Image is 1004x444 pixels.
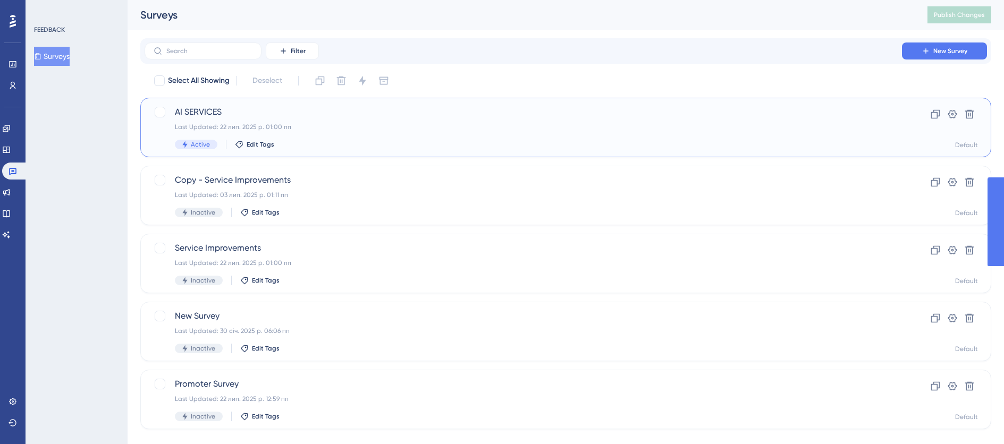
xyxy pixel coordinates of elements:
span: Edit Tags [252,412,280,421]
span: Copy - Service Improvements [175,174,872,186]
button: Edit Tags [240,208,280,217]
input: Search [166,47,252,55]
button: Filter [266,42,319,59]
span: AI SERVICES [175,106,872,118]
span: Inactive [191,412,215,421]
div: Default [955,345,978,353]
div: FEEDBACK [34,25,65,34]
span: Service Improvements [175,242,872,254]
button: Edit Tags [240,344,280,353]
span: Edit Tags [252,344,280,353]
span: Deselect [252,74,282,87]
button: Deselect [243,71,292,90]
span: Edit Tags [247,140,274,149]
div: Default [955,209,978,217]
button: Publish Changes [927,6,991,23]
div: Last Updated: 22 лип. 2025 р. 01:00 пп [175,259,872,267]
button: Edit Tags [240,276,280,285]
span: Inactive [191,276,215,285]
span: Publish Changes [934,11,985,19]
button: Edit Tags [240,412,280,421]
div: Last Updated: 22 лип. 2025 р. 01:00 пп [175,123,872,131]
button: Surveys [34,47,70,66]
div: Default [955,277,978,285]
span: Promoter Survey [175,378,872,390]
div: Surveys [140,7,901,22]
span: Active [191,140,210,149]
div: Default [955,141,978,149]
button: New Survey [902,42,987,59]
div: Last Updated: 03 лип. 2025 р. 01:11 пп [175,191,872,199]
div: Last Updated: 22 лип. 2025 р. 12:59 пп [175,395,872,403]
span: Filter [291,47,306,55]
span: New Survey [933,47,967,55]
span: New Survey [175,310,872,322]
button: Edit Tags [235,140,274,149]
span: Inactive [191,208,215,217]
span: Select All Showing [168,74,230,87]
span: Inactive [191,344,215,353]
span: Edit Tags [252,208,280,217]
iframe: UserGuiding AI Assistant Launcher [959,402,991,434]
div: Default [955,413,978,421]
div: Last Updated: 30 січ. 2025 р. 06:06 пп [175,327,872,335]
span: Edit Tags [252,276,280,285]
